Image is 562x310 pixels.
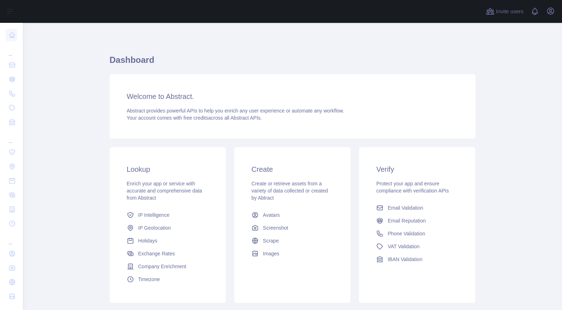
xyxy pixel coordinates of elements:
div: ... [6,231,17,246]
a: IP Intelligence [124,209,212,221]
span: Holidays [138,237,158,244]
span: Protect your app and ensure compliance with verification APIs [376,181,449,194]
a: Avatars [249,209,336,221]
span: Avatars [263,211,280,219]
div: ... [6,43,17,57]
span: Exchange Rates [138,250,175,257]
a: VAT Validation [373,240,461,253]
span: Timezone [138,276,160,283]
h3: Verify [376,164,458,174]
span: IP Intelligence [138,211,170,219]
button: Invite users [484,6,525,17]
a: IBAN Validation [373,253,461,266]
span: Company Enrichment [138,263,186,270]
span: Phone Validation [388,230,425,237]
span: IBAN Validation [388,256,422,263]
h3: Lookup [127,164,209,174]
h3: Create [252,164,333,174]
a: Company Enrichment [124,260,212,273]
a: Timezone [124,273,212,286]
span: Create or retrieve assets from a variety of data collected or created by Abtract [252,181,328,201]
a: Phone Validation [373,227,461,240]
span: VAT Validation [388,243,419,250]
span: Email Reputation [388,217,426,224]
a: IP Geolocation [124,221,212,234]
span: Invite users [496,7,523,16]
span: IP Geolocation [138,224,171,231]
a: Scrape [249,234,336,247]
h3: Welcome to Abstract. [127,91,458,101]
span: Images [263,250,279,257]
div: ... [6,130,17,144]
a: Email Validation [373,201,461,214]
span: Abstract provides powerful APIs to help you enrich any user experience or automate any workflow. [127,108,344,114]
a: Screenshot [249,221,336,234]
span: Email Validation [388,204,423,211]
span: Enrich your app or service with accurate and comprehensive data from Abstract [127,181,202,201]
span: Screenshot [263,224,288,231]
span: Scrape [263,237,279,244]
a: Images [249,247,336,260]
a: Holidays [124,234,212,247]
span: Your account comes with across all Abstract APIs. [127,115,262,121]
a: Email Reputation [373,214,461,227]
a: Exchange Rates [124,247,212,260]
span: free credits [184,115,208,121]
h1: Dashboard [110,54,476,71]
